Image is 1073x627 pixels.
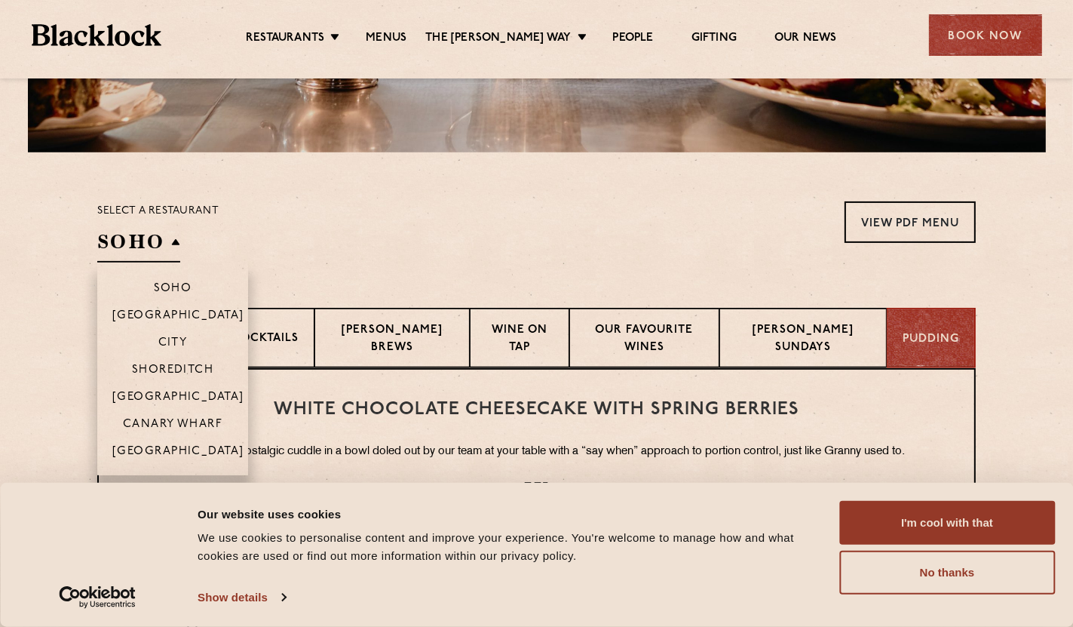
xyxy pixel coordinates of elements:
p: [PERSON_NAME] Sundays [735,322,871,358]
p: Wine on Tap [486,322,553,358]
a: View PDF Menu [845,201,976,243]
img: BL_Textured_Logo-footer-cropped.svg [32,24,162,46]
a: Our News [774,31,837,48]
button: I'm cool with that [839,501,1055,545]
p: Pudding [903,331,959,349]
h2: SOHO [97,229,180,263]
a: Show details [198,586,285,609]
p: [PERSON_NAME] Brews [330,322,454,358]
p: [GEOGRAPHIC_DATA] [112,445,244,460]
p: Shoreditch [132,364,214,379]
p: 7.75 [129,479,944,499]
p: City [158,337,188,352]
p: Our favourite wines [585,322,704,358]
div: We use cookies to personalise content and improve your experience. You're welcome to manage how a... [198,529,822,565]
p: Our take on a nostalgic cuddle in a bowl doled out by our team at your table with a “say when” ap... [129,442,944,462]
p: Soho [154,282,192,297]
p: Select a restaurant [97,201,219,221]
p: [GEOGRAPHIC_DATA] [112,309,244,324]
a: Menus [366,31,406,48]
a: Restaurants [246,31,324,48]
p: Cocktails [231,330,299,349]
div: Book Now [929,14,1042,56]
p: [GEOGRAPHIC_DATA] [112,391,244,406]
p: Canary Wharf [123,418,222,433]
button: No thanks [839,551,1055,595]
a: Gifting [691,31,737,48]
div: Our website uses cookies [198,505,822,523]
a: People [613,31,654,48]
h3: White Chocolate Cheesecake with Spring Berries [129,400,944,420]
a: Usercentrics Cookiebot - opens in a new window [32,586,164,609]
a: The [PERSON_NAME] Way [425,31,571,48]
